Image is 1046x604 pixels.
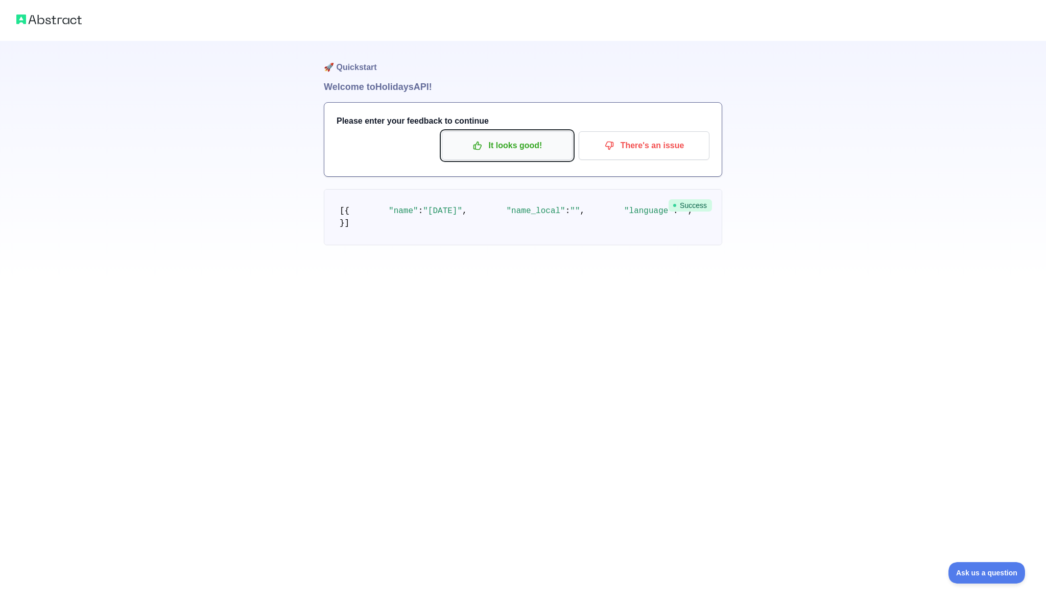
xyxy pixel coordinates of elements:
span: "language" [624,206,673,216]
span: "" [570,206,580,216]
iframe: Toggle Customer Support [948,562,1026,584]
h1: Welcome to Holidays API! [324,80,722,94]
h3: Please enter your feedback to continue [337,115,709,127]
button: It looks good! [442,131,573,160]
p: It looks good! [449,137,565,154]
p: There's an issue [586,137,702,154]
span: , [580,206,585,216]
span: : [418,206,423,216]
span: "name_local" [506,206,565,216]
span: Success [669,199,712,212]
span: [ [340,206,345,216]
img: Abstract logo [16,12,82,27]
h1: 🚀 Quickstart [324,41,722,80]
span: "[DATE]" [423,206,462,216]
span: "name" [389,206,418,216]
button: There's an issue [579,131,709,160]
span: , [462,206,467,216]
span: : [565,206,570,216]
